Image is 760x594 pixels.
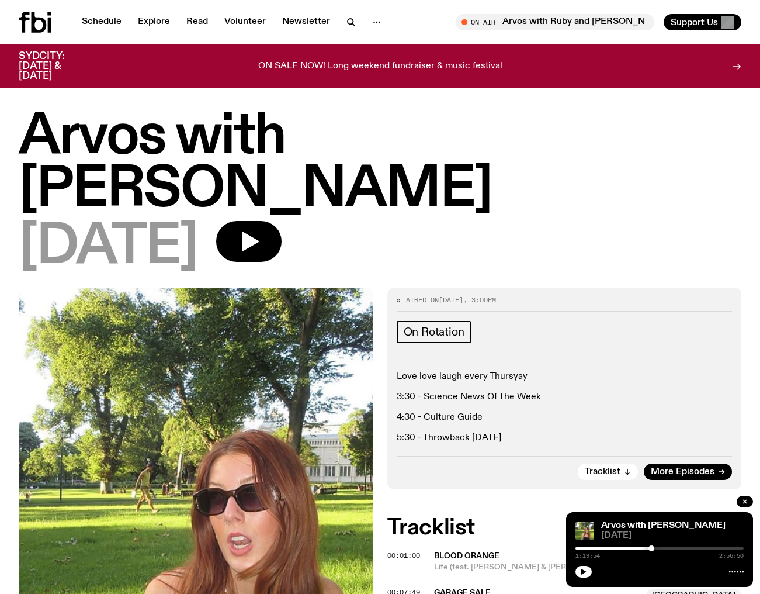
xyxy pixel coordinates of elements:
span: More Episodes [651,468,714,476]
span: [DATE] [19,221,197,274]
img: Lizzie Bowles is sitting in a bright green field of grass, with dark sunglasses and a black top. ... [575,522,594,540]
span: Aired on [406,295,439,305]
span: , 3:00pm [463,295,496,305]
span: 1:19:54 [575,553,600,559]
a: On Rotation [397,321,471,343]
h1: Arvos with [PERSON_NAME] [19,111,741,216]
button: 00:01:00 [387,552,420,559]
p: ON SALE NOW! Long weekend fundraiser & music festival [258,61,502,72]
span: Tracklist [585,468,620,476]
span: Life (feat. [PERSON_NAME] & [PERSON_NAME] Dos [PERSON_NAME]) [434,562,742,573]
span: On Rotation [404,326,464,339]
button: Support Us [664,14,741,30]
span: 00:01:00 [387,551,420,560]
h3: SYDCITY: [DATE] & [DATE] [19,51,93,81]
h2: Tracklist [387,517,742,538]
a: Newsletter [275,14,337,30]
a: Explore [131,14,177,30]
p: 3:30 - Science News Of The Week [397,392,733,403]
p: Love love laugh every Thursyay [397,371,733,382]
a: Read [179,14,215,30]
span: 2:56:50 [719,553,744,559]
a: Arvos with [PERSON_NAME] [601,521,726,530]
a: More Episodes [644,464,732,480]
span: Support Us [671,17,718,27]
span: [DATE] [439,295,463,305]
span: Blood Orange [434,552,499,560]
a: Volunteer [217,14,273,30]
a: Schedule [75,14,129,30]
p: 4:30 - Culture Guide [397,412,733,423]
button: Tracklist [578,464,638,480]
p: 5:30 - Throwback [DATE] [397,433,733,444]
button: On AirArvos with Ruby and [PERSON_NAME] [456,14,654,30]
span: [DATE] [601,531,744,540]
